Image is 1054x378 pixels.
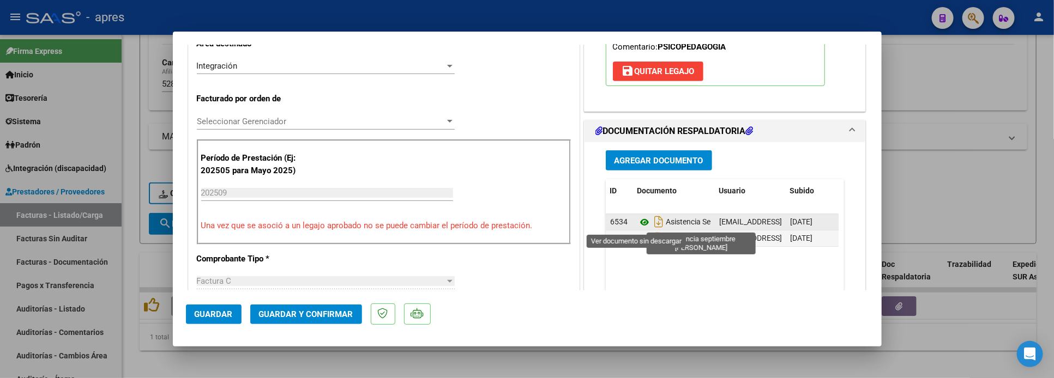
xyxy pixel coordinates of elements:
[585,120,866,142] mat-expansion-panel-header: DOCUMENTACIÓN RESPALDATORIA
[652,213,666,230] i: Descargar documento
[259,309,353,319] span: Guardar y Confirmar
[786,179,840,203] datatable-header-cell: Subido
[606,179,633,203] datatable-header-cell: ID
[613,62,703,81] button: Quitar Legajo
[790,186,815,195] span: Subido
[250,304,362,324] button: Guardar y Confirmar
[637,234,806,243] span: Facturacion [PERSON_NAME] Septiembre
[719,234,904,242] span: [EMAIL_ADDRESS][DOMAIN_NAME] - [PERSON_NAME]
[186,304,242,324] button: Guardar
[715,179,786,203] datatable-header-cell: Usuario
[790,234,812,242] span: [DATE]
[195,309,233,319] span: Guardar
[613,42,726,52] span: Comentario:
[197,93,309,105] p: Facturado por orden de
[622,64,635,77] mat-icon: save
[197,61,238,71] span: Integración
[201,152,311,176] p: Período de Prestación (Ej: 202505 para Mayo 2025)
[585,142,866,368] div: DOCUMENTACIÓN RESPALDATORIA
[1017,341,1043,367] div: Open Intercom Messenger
[622,66,695,76] span: Quitar Legajo
[658,42,726,52] strong: PSICOPEDAGOGIA
[610,217,628,226] span: 6534
[201,220,567,232] p: Una vez que se asoció a un legajo aprobado no se puede cambiar el período de prestación.
[606,150,712,170] button: Agregar Documento
[652,229,666,247] i: Descargar documento
[719,217,904,226] span: [EMAIL_ADDRESS][DOMAIN_NAME] - [PERSON_NAME]
[197,276,232,286] span: Factura C
[637,218,800,227] span: Asistencia Septiembre [PERSON_NAME]
[610,234,628,242] span: 6535
[719,186,746,195] span: Usuario
[595,125,754,138] h1: DOCUMENTACIÓN RESPALDATORIA
[197,253,309,265] p: Comprobante Tipo *
[610,186,617,195] span: ID
[615,156,703,166] span: Agregar Documento
[790,217,812,226] span: [DATE]
[633,179,715,203] datatable-header-cell: Documento
[197,117,445,126] span: Seleccionar Gerenciador
[637,186,677,195] span: Documento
